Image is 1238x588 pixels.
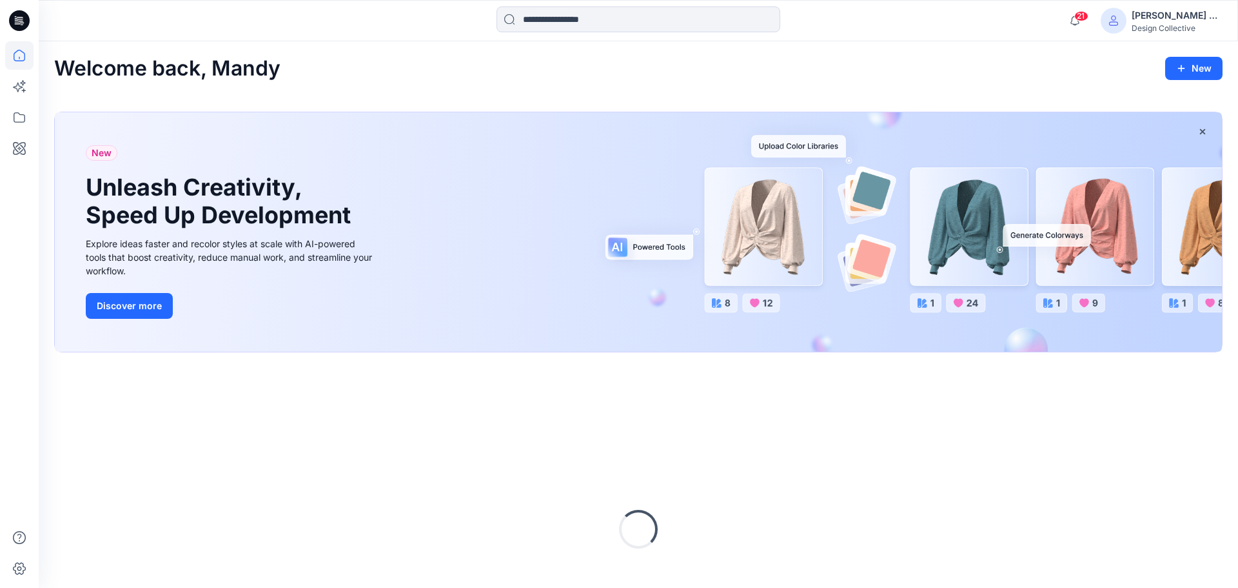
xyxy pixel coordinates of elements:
div: [PERSON_NAME] Couch [1132,8,1222,23]
button: Discover more [86,293,173,319]
div: Design Collective [1132,23,1222,33]
span: 21 [1074,11,1088,21]
a: Discover more [86,293,376,319]
h1: Unleash Creativity, Speed Up Development [86,174,357,229]
div: Explore ideas faster and recolor styles at scale with AI-powered tools that boost creativity, red... [86,237,376,278]
button: New [1165,57,1223,80]
span: New [92,145,112,161]
svg: avatar [1108,15,1119,26]
h2: Welcome back, Mandy [54,57,280,81]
